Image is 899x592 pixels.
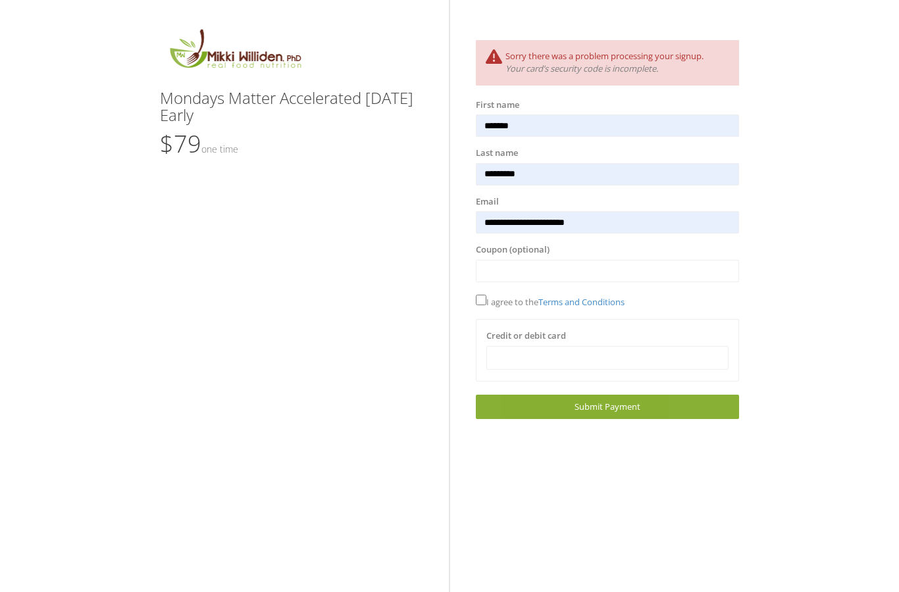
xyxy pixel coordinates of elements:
label: Credit or debit card [486,330,566,343]
a: Submit Payment [476,395,739,419]
span: Submit Payment [575,401,640,412]
span: $79 [160,128,238,160]
h3: Mondays Matter Accelerated [DATE] Early [160,89,423,124]
small: One time [201,143,238,155]
img: MikkiLogoMain.png [160,27,310,76]
a: Terms and Conditions [538,296,625,308]
label: Email [476,195,499,209]
iframe: Secure card payment input frame [495,352,720,363]
label: First name [476,99,519,112]
span: I agree to the [476,296,625,308]
label: Coupon (optional) [476,243,550,257]
label: Last name [476,147,518,160]
span: Sorry there was a problem processing your signup. [505,50,704,62]
i: Your card’s security code is incomplete. [505,62,658,74]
